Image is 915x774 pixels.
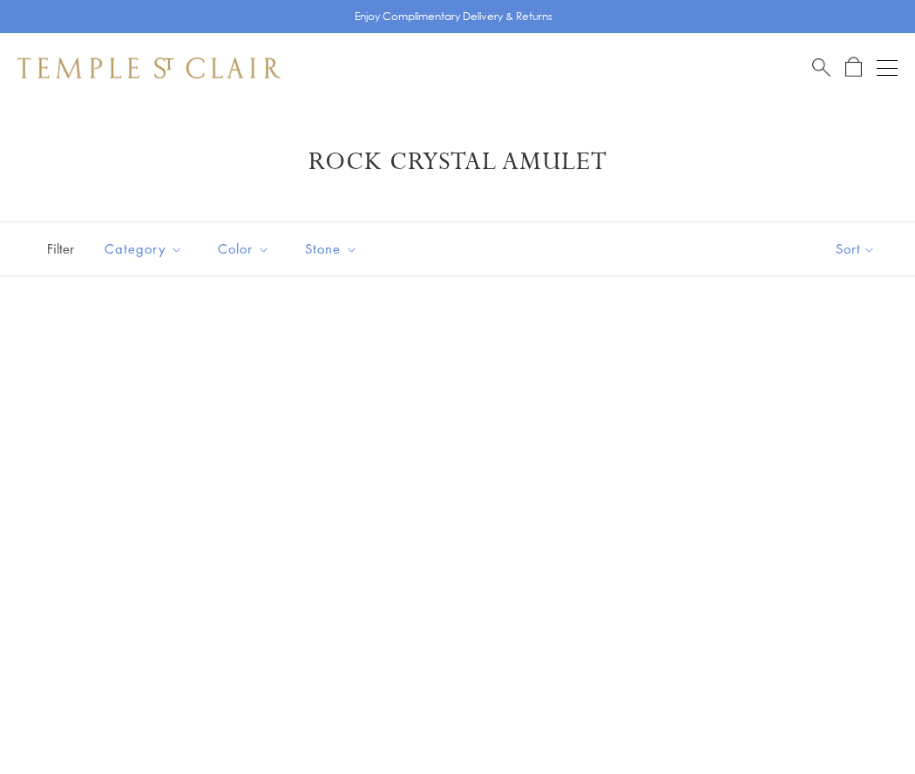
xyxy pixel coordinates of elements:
[205,229,283,268] button: Color
[877,58,898,78] button: Open navigation
[96,238,196,260] span: Category
[292,229,371,268] button: Stone
[845,57,862,78] a: Open Shopping Bag
[91,229,196,268] button: Category
[209,238,283,260] span: Color
[17,58,281,78] img: Temple St. Clair
[796,222,915,275] button: Show sort by
[296,238,371,260] span: Stone
[44,146,871,178] h1: Rock Crystal Amulet
[355,8,552,25] p: Enjoy Complimentary Delivery & Returns
[812,57,830,78] a: Search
